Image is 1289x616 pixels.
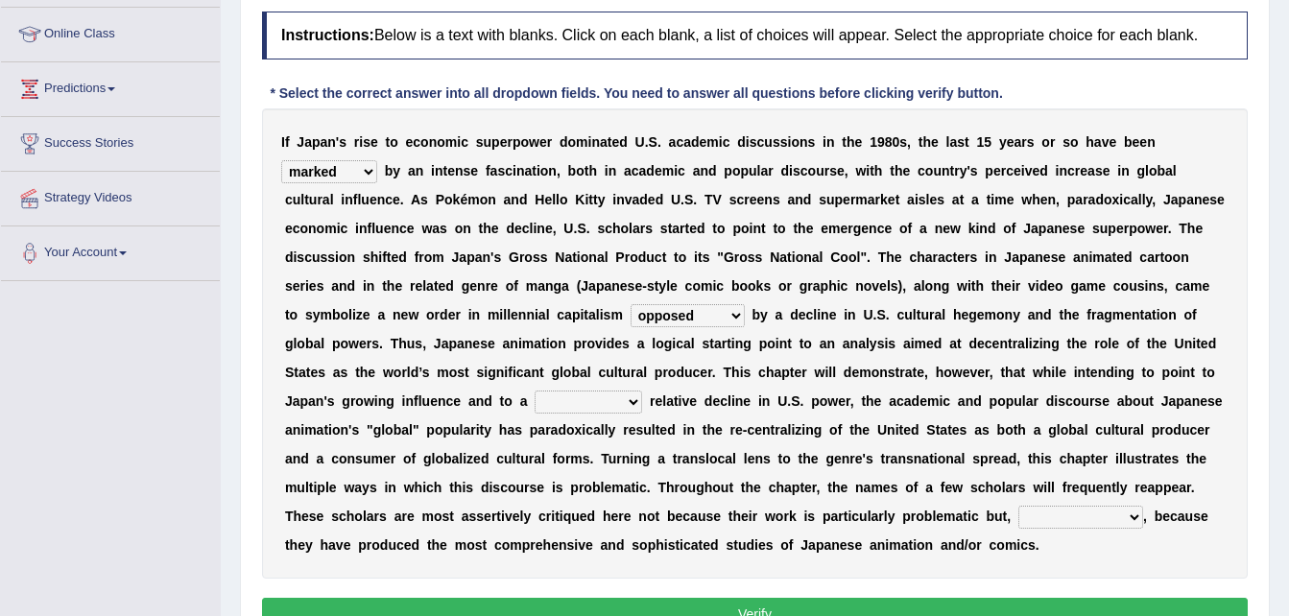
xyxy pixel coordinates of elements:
[484,134,492,150] b: u
[321,134,328,150] b: a
[444,192,453,207] b: o
[1133,134,1140,150] b: e
[639,163,647,178] b: a
[918,163,925,178] b: c
[1117,163,1121,178] b: i
[544,192,552,207] b: e
[281,134,285,150] b: I
[1025,163,1033,178] b: v
[262,12,1248,59] h4: Below is a text with blanks. Click on each blank, a list of choices will appear. Select the appro...
[645,134,649,150] b: .
[1,8,220,56] a: Online Class
[729,192,737,207] b: s
[464,163,471,178] b: s
[304,192,309,207] b: t
[293,192,301,207] b: u
[455,163,464,178] b: n
[764,134,773,150] b: u
[826,134,835,150] b: n
[1103,163,1110,178] b: e
[926,192,930,207] b: l
[1173,163,1177,178] b: l
[683,134,691,150] b: a
[1014,134,1022,150] b: a
[789,163,793,178] b: i
[875,192,880,207] b: r
[984,134,991,150] b: 5
[816,163,824,178] b: u
[744,192,749,207] b: r
[1062,134,1070,150] b: s
[1032,163,1039,178] b: e
[588,163,597,178] b: h
[547,134,552,150] b: r
[931,134,939,150] b: e
[513,134,521,150] b: p
[808,163,817,178] b: o
[557,163,561,178] b: ,
[1027,134,1035,150] b: s
[336,134,339,150] b: '
[757,163,761,178] b: l
[684,192,693,207] b: S
[576,134,587,150] b: m
[1021,134,1026,150] b: r
[971,192,979,207] b: a
[907,134,911,150] b: ,
[1147,134,1156,150] b: n
[576,163,585,178] b: o
[467,192,479,207] b: m
[1007,134,1014,150] b: e
[1059,163,1067,178] b: n
[723,134,730,150] b: c
[1075,163,1080,178] b: r
[377,192,386,207] b: n
[842,134,847,150] b: t
[732,163,741,178] b: o
[724,163,732,178] b: p
[970,163,978,178] b: s
[632,163,639,178] b: c
[870,134,877,150] b: 1
[309,192,318,207] b: u
[435,163,443,178] b: n
[609,163,617,178] b: n
[960,163,967,178] b: y
[965,134,969,150] b: t
[480,192,489,207] b: o
[1032,192,1040,207] b: h
[826,192,835,207] b: u
[513,163,516,178] b: i
[1086,134,1094,150] b: h
[949,134,957,150] b: a
[693,192,697,207] b: .
[942,163,950,178] b: n
[1039,163,1048,178] b: d
[385,192,393,207] b: c
[339,134,346,150] b: s
[954,163,959,178] b: r
[793,163,800,178] b: s
[907,192,915,207] b: a
[737,134,746,150] b: d
[470,163,478,178] b: e
[453,192,461,207] b: k
[960,192,965,207] b: t
[919,134,923,150] b: t
[385,163,394,178] b: b
[885,134,893,150] b: 8
[408,163,416,178] b: a
[655,163,662,178] b: e
[353,192,358,207] b: f
[312,134,321,150] b: p
[535,192,544,207] b: H
[300,192,304,207] b: l
[625,192,633,207] b: v
[357,192,361,207] b: l
[787,134,791,150] b: i
[764,192,773,207] b: n
[327,134,336,150] b: n
[511,192,519,207] b: n
[800,134,808,150] b: n
[952,192,960,207] b: a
